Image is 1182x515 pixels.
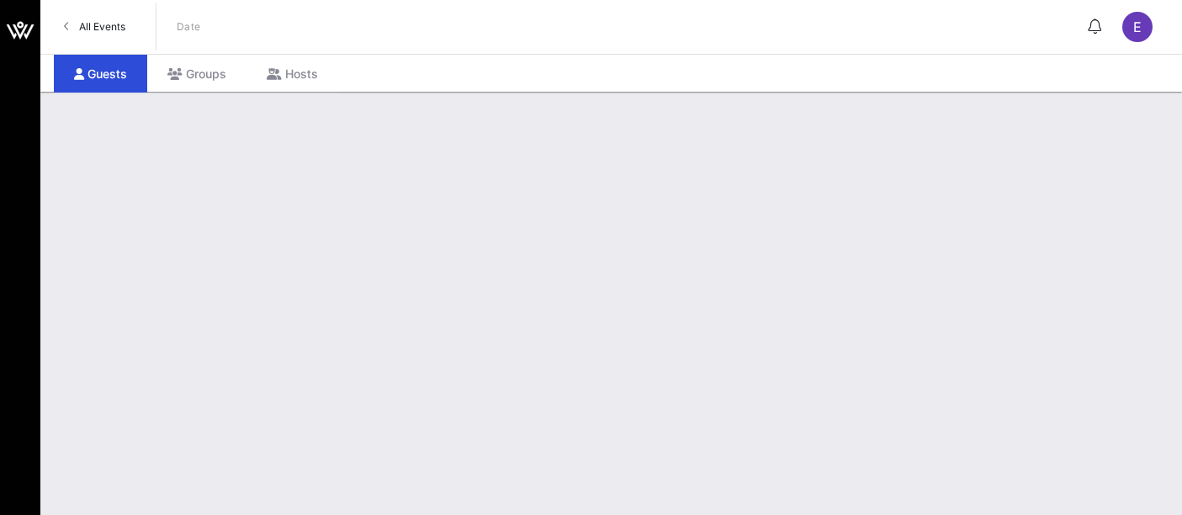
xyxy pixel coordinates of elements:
div: Guests [54,55,147,93]
p: Date [177,19,201,35]
div: E [1122,12,1153,42]
a: All Events [54,13,135,40]
div: Groups [147,55,246,93]
span: E [1133,19,1142,35]
div: Hosts [246,55,338,93]
span: All Events [79,20,125,33]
